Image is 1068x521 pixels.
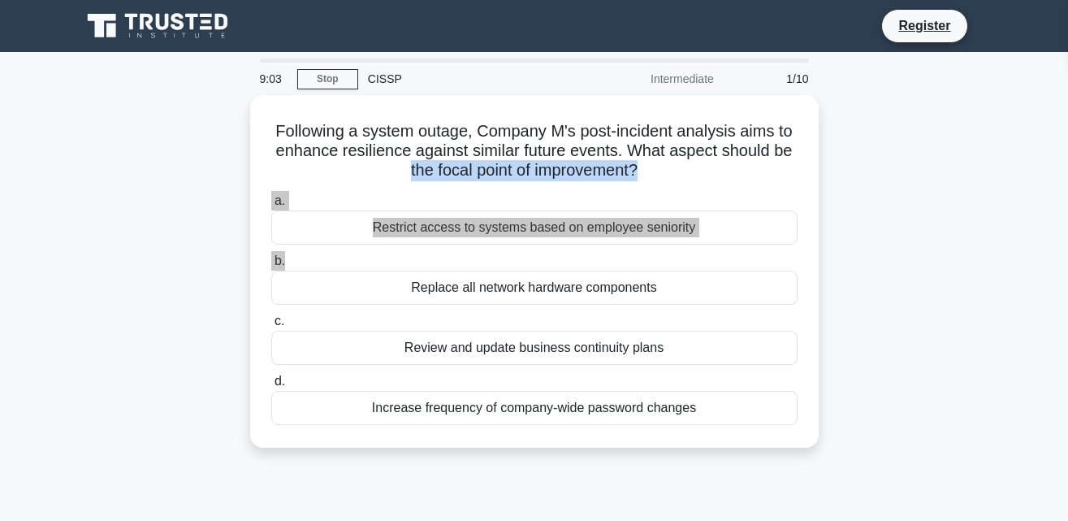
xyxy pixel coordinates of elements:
[275,374,285,388] span: d.
[271,391,798,425] div: Increase frequency of company-wide password changes
[275,254,285,267] span: b.
[271,331,798,365] div: Review and update business continuity plans
[271,211,798,245] div: Restrict access to systems based on employee seniority
[270,121,799,181] h5: Following a system outage, Company M's post-incident analysis aims to enhance resilience against ...
[358,63,582,95] div: CISSP
[275,193,285,207] span: a.
[297,69,358,89] a: Stop
[889,15,960,36] a: Register
[582,63,724,95] div: Intermediate
[250,63,297,95] div: 9:03
[724,63,819,95] div: 1/10
[271,271,798,305] div: Replace all network hardware components
[275,314,284,328] span: c.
